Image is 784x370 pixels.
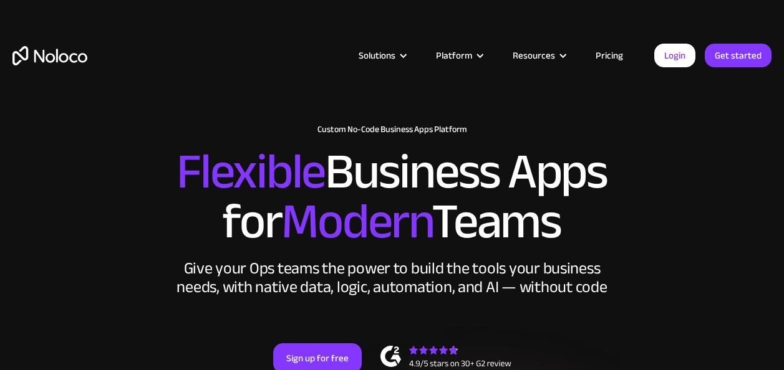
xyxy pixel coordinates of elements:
[281,175,432,268] span: Modern
[580,47,639,64] a: Pricing
[174,259,611,296] div: Give your Ops teams the power to build the tools your business needs, with native data, logic, au...
[705,44,772,67] a: Get started
[343,47,420,64] div: Solutions
[513,47,555,64] div: Resources
[654,44,695,67] a: Login
[12,46,87,65] a: home
[12,125,772,135] h1: Custom No-Code Business Apps Platform
[497,47,580,64] div: Resources
[436,47,472,64] div: Platform
[420,47,497,64] div: Platform
[359,47,395,64] div: Solutions
[12,147,772,247] h2: Business Apps for Teams
[177,125,325,218] span: Flexible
